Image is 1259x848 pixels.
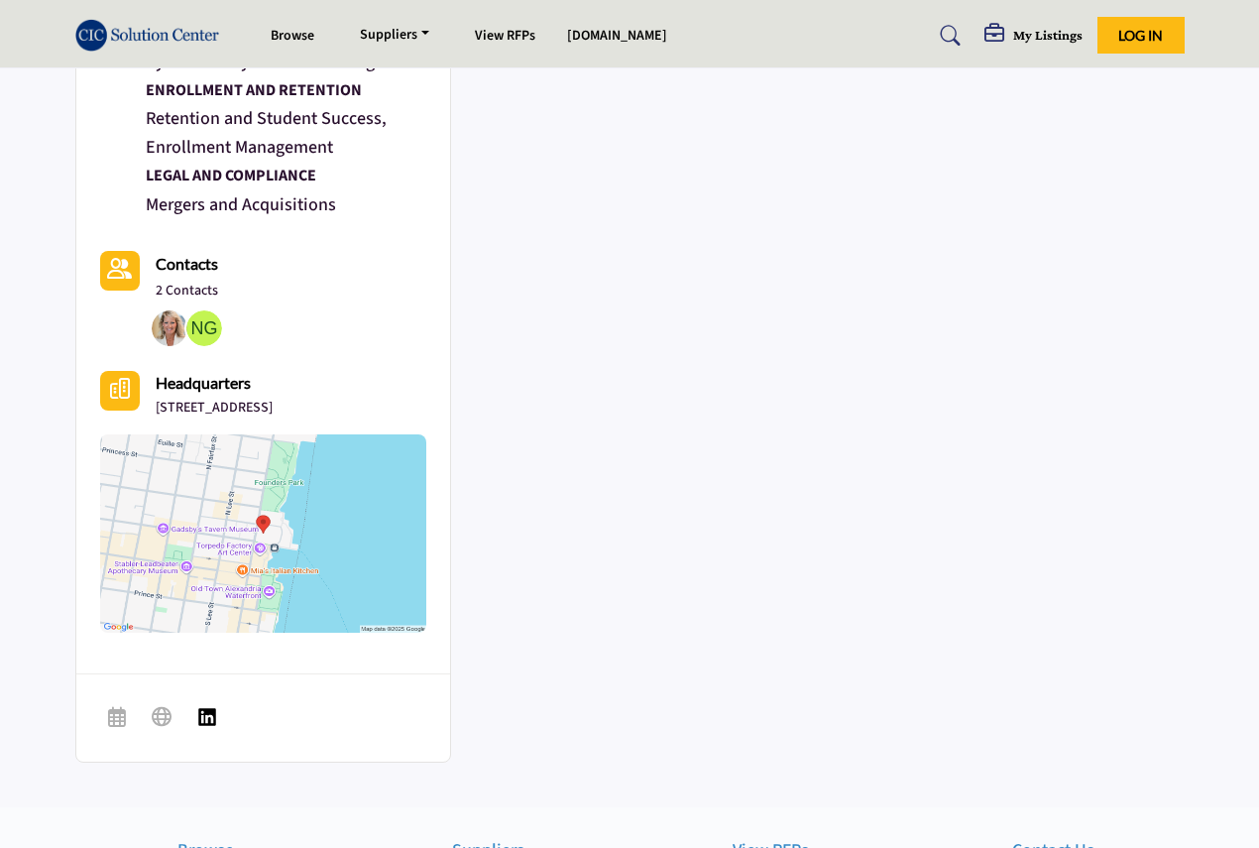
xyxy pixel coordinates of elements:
[146,76,426,104] div: Student recruitment, enrollment management, and retention strategy solutions to optimize student ...
[146,192,336,217] a: Mergers and Acquisitions
[146,76,426,104] a: ENROLLMENT AND RETENTION
[197,707,217,727] img: LinkedIn
[1013,26,1083,44] h5: My Listings
[186,310,222,346] img: Nathan G.
[1097,17,1185,54] button: Log In
[146,106,387,131] a: Retention and Student Success,
[567,26,667,46] a: [DOMAIN_NAME]
[475,26,535,46] a: View RFPs
[271,26,314,46] a: Browse
[100,251,140,291] a: Link of redirect to contact page
[346,22,443,50] a: Suppliers
[156,282,218,302] a: 2 Contacts
[1118,27,1163,44] span: Log In
[921,20,973,52] a: Search
[156,371,251,395] b: Headquarters
[156,251,218,278] a: Contacts
[100,371,140,411] button: Headquarter icon
[156,254,218,273] b: Contacts
[156,399,273,419] p: [STREET_ADDRESS]
[100,434,426,633] img: Location Map
[146,162,426,189] div: Regulatory compliance, risk management, and legal support services for educational institutions
[100,251,140,291] button: Contact-Employee Icon
[146,162,426,189] a: LEGAL AND COMPLIANCE
[146,50,423,74] a: Cybersecurity and Data Management
[75,19,230,52] img: site Logo
[146,135,333,160] a: Enrollment Management
[984,24,1083,48] div: My Listings
[152,310,187,346] img: Mariah S.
